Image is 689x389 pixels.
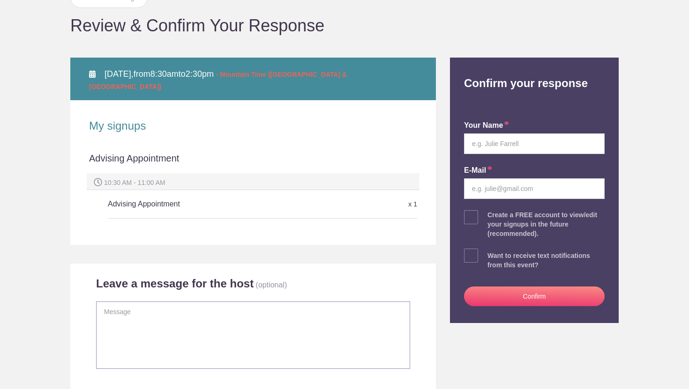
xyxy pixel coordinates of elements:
[87,173,419,190] div: 10:30 AM - 11:00 AM
[96,277,254,291] h2: Leave a message for the host
[186,69,214,79] span: 2:30pm
[314,196,417,213] div: x 1
[89,119,417,133] h2: My signups
[89,71,347,90] span: - Mountain Time ([GEOGRAPHIC_DATA] & [GEOGRAPHIC_DATA])
[457,58,612,90] h2: Confirm your response
[105,69,134,79] span: [DATE],
[94,178,102,186] img: Spot time
[487,210,605,238] div: Create a FREE account to view/edit your signups in the future (recommended).
[70,17,619,34] h1: Review & Confirm Your Response
[464,178,605,199] input: e.g. julie@gmail.com
[256,281,287,289] p: (optional)
[464,120,509,131] label: your name
[89,69,347,91] span: from to
[464,286,605,306] button: Confirm
[89,152,417,173] div: Advising Appointment
[464,165,492,176] label: E-mail
[108,195,314,213] h5: Advising Appointment
[487,251,605,270] div: Want to receive text notifications from this event?
[89,70,96,78] img: Calendar alt
[150,69,179,79] span: 8:30am
[464,133,605,154] input: e.g. Julie Farrell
